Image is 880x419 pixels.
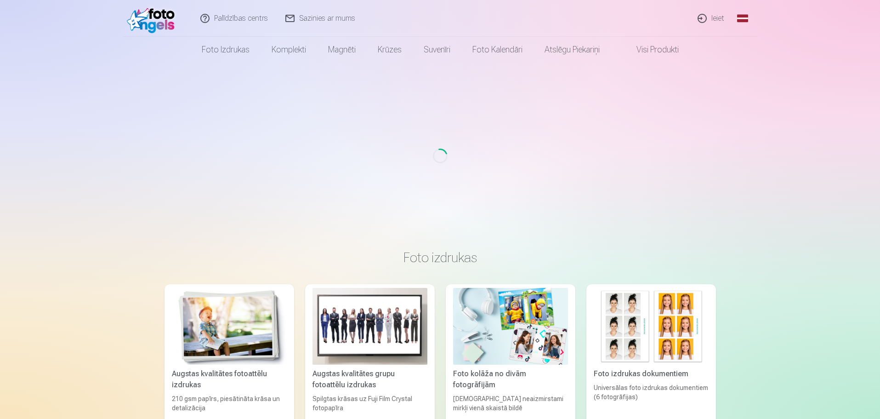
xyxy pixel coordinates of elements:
[413,37,461,63] a: Suvenīri
[168,368,290,390] div: Augstas kvalitātes fotoattēlu izdrukas
[309,394,431,413] div: Spilgtas krāsas uz Fuji Film Crystal fotopapīra
[191,37,261,63] a: Foto izdrukas
[261,37,317,63] a: Komplekti
[594,288,709,365] img: Foto izdrukas dokumentiem
[309,368,431,390] div: Augstas kvalitātes grupu fotoattēlu izdrukas
[461,37,534,63] a: Foto kalendāri
[312,288,427,365] img: Augstas kvalitātes grupu fotoattēlu izdrukas
[172,288,287,365] img: Augstas kvalitātes fotoattēlu izdrukas
[367,37,413,63] a: Krūzes
[127,4,180,33] img: /fa1
[534,37,611,63] a: Atslēgu piekariņi
[172,249,709,266] h3: Foto izdrukas
[590,383,712,413] div: Universālas foto izdrukas dokumentiem (6 fotogrāfijas)
[453,288,568,365] img: Foto kolāža no divām fotogrāfijām
[449,394,572,413] div: [DEMOGRAPHIC_DATA] neaizmirstami mirkļi vienā skaistā bildē
[168,394,290,413] div: 210 gsm papīrs, piesātināta krāsa un detalizācija
[590,368,712,379] div: Foto izdrukas dokumentiem
[611,37,690,63] a: Visi produkti
[317,37,367,63] a: Magnēti
[449,368,572,390] div: Foto kolāža no divām fotogrāfijām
